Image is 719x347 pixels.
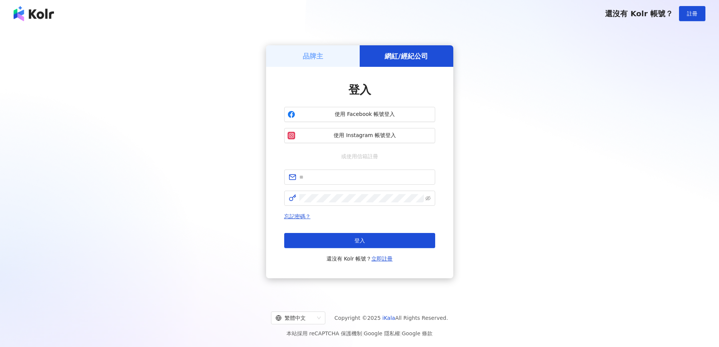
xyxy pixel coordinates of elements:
[284,213,311,219] a: 忘記密碼？
[336,152,383,160] span: 或使用信箱註冊
[400,330,402,336] span: |
[284,107,435,122] button: 使用 Facebook 帳號登入
[284,128,435,143] button: 使用 Instagram 帳號登入
[364,330,400,336] a: Google 隱私權
[402,330,433,336] a: Google 條款
[385,51,428,61] h5: 網紅/經紀公司
[298,132,432,139] span: 使用 Instagram 帳號登入
[298,111,432,118] span: 使用 Facebook 帳號登入
[276,312,314,324] div: 繁體中文
[14,6,54,21] img: logo
[679,6,705,21] button: 註冊
[303,51,323,61] h5: 品牌主
[382,315,395,321] a: iKala
[362,330,364,336] span: |
[425,196,431,201] span: eye-invisible
[286,329,433,338] span: 本站採用 reCAPTCHA 保護機制
[284,233,435,248] button: 登入
[348,83,371,96] span: 登入
[326,254,393,263] span: 還沒有 Kolr 帳號？
[334,313,448,322] span: Copyright © 2025 All Rights Reserved.
[371,256,393,262] a: 立即註冊
[605,9,673,18] span: 還沒有 Kolr 帳號？
[687,11,697,17] span: 註冊
[354,238,365,244] span: 登入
